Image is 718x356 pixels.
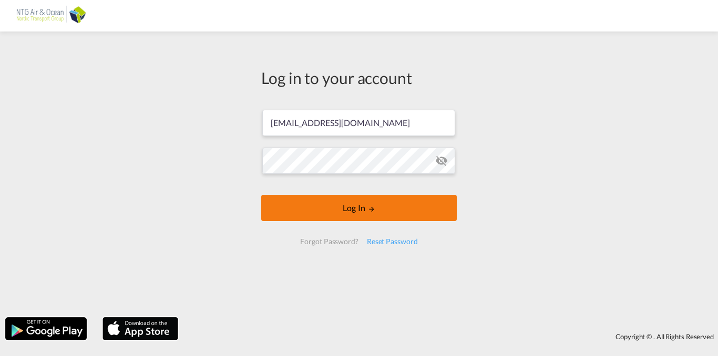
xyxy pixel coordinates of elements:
img: apple.png [101,316,179,341]
div: Forgot Password? [296,232,362,251]
img: google.png [4,316,88,341]
input: Enter email/phone number [262,110,455,136]
md-icon: icon-eye-off [435,154,448,167]
img: af31b1c0b01f11ecbc353f8e72265e29.png [16,4,87,28]
div: Reset Password [363,232,422,251]
button: LOGIN [261,195,457,221]
div: Copyright © . All Rights Reserved [183,328,718,345]
div: Log in to your account [261,67,457,89]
